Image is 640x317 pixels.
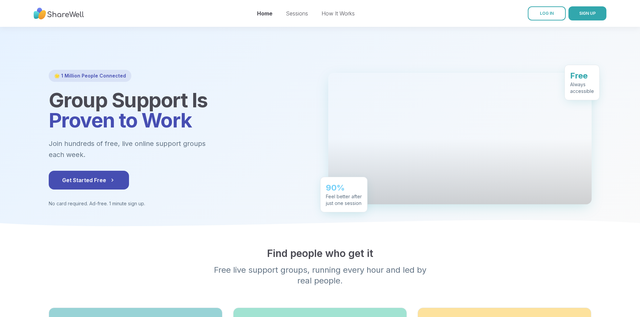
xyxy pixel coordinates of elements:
[568,6,606,20] button: SIGN UP
[49,70,131,82] div: 🌟 1 Million People Connected
[191,265,449,286] p: Free live support groups, running every hour and led by real people.
[322,10,355,17] a: How It Works
[286,10,308,17] a: Sessions
[49,138,242,160] p: Join hundreds of free, live online support groups each week.
[49,247,592,259] h2: Find people who get it
[49,108,192,132] span: Proven to Work
[326,193,362,206] div: Feel better after just one session
[579,11,596,16] span: SIGN UP
[257,10,272,17] a: Home
[570,70,594,81] div: Free
[326,182,362,193] div: 90%
[528,6,566,20] a: LOG IN
[540,11,554,16] span: LOG IN
[62,176,116,184] span: Get Started Free
[49,171,129,190] button: Get Started Free
[49,90,312,130] h1: Group Support Is
[570,81,594,94] div: Always accessible
[49,200,312,207] p: No card required. Ad-free. 1 minute sign up.
[34,4,84,23] img: ShareWell Nav Logo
